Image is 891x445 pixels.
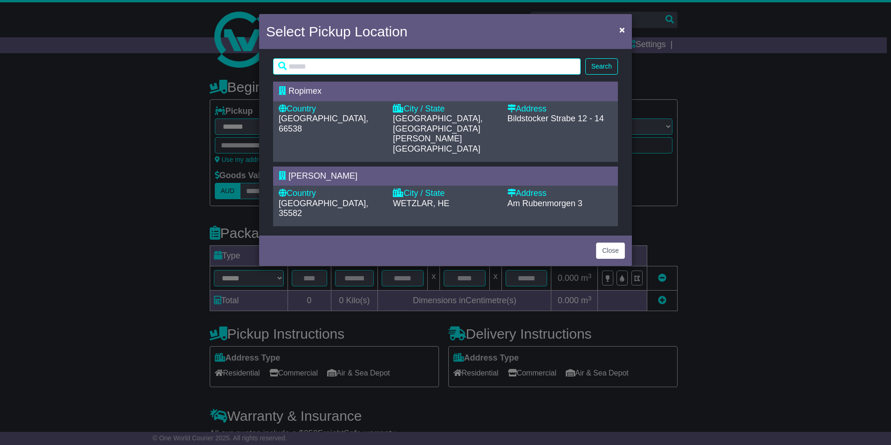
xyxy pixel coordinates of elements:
[279,114,368,133] span: [GEOGRAPHIC_DATA], 66538
[596,243,625,259] button: Close
[507,104,612,114] div: Address
[288,86,322,96] span: Ropimex
[507,199,583,208] span: Am Rubenmorgen 3
[279,199,368,218] span: [GEOGRAPHIC_DATA], 35582
[288,171,357,181] span: [PERSON_NAME]
[507,188,612,199] div: Address
[393,104,498,114] div: City / State
[507,114,604,123] span: Bildstocker Strabe 12 - 14
[393,199,449,208] span: WETZLAR, HE
[619,24,625,35] span: ×
[615,20,630,39] button: Close
[393,114,482,153] span: [GEOGRAPHIC_DATA], [GEOGRAPHIC_DATA][PERSON_NAME][GEOGRAPHIC_DATA]
[266,21,408,42] h4: Select Pickup Location
[279,104,384,114] div: Country
[279,188,384,199] div: Country
[393,188,498,199] div: City / State
[585,58,618,75] button: Search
